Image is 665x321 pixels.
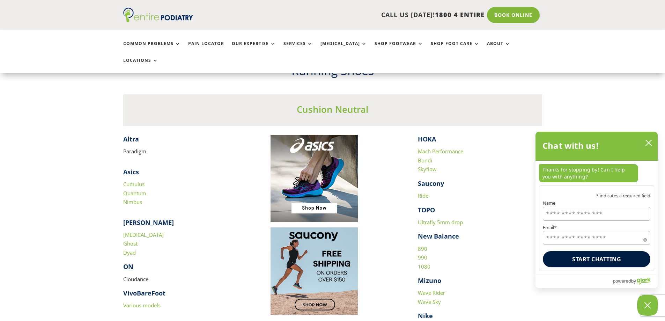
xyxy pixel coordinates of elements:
span: Required field [643,237,647,240]
a: Shop Foot Care [431,41,479,56]
a: Quantum [123,190,146,197]
strong: TOPO [418,206,435,214]
strong: Altra [123,135,139,143]
p: Thanks for stopping by! Can I help you with anything? [539,164,638,182]
img: Image to click to buy ASIC shoes online [271,135,358,222]
a: Cumulus [123,181,145,188]
a: Pain Locator [188,41,224,56]
a: Our Expertise [232,41,276,56]
strong: Nike [418,312,433,320]
a: Ride [418,192,428,199]
span: powered [613,277,631,285]
button: Start chatting [543,251,650,267]
strong: Asics [123,168,139,176]
a: Common Problems [123,41,180,56]
a: Ghost [123,240,138,247]
h2: Chat with us! [542,139,599,153]
a: Mach Performance [418,148,463,155]
a: About [487,41,510,56]
h4: ​ [123,135,247,147]
a: Nimbus [123,198,142,205]
button: Close Chatbox [637,295,658,316]
a: 990 [418,254,427,261]
span: 1800 4 ENTIRE [435,10,485,19]
a: [MEDICAL_DATA] [123,231,164,238]
button: close chatbox [643,138,654,148]
a: 1080 [418,263,430,270]
strong: HOKA [418,135,436,143]
strong: Saucony [418,179,444,188]
img: logo (1) [123,8,193,22]
label: Email* [543,225,650,230]
a: Ultrafly 5mm drop [418,219,463,226]
a: Bondi [418,157,432,164]
strong: ON [123,262,133,271]
a: Various models [123,302,161,309]
a: Wave Rider [418,289,445,296]
input: Email [543,231,650,245]
strong: [PERSON_NAME] [123,218,174,227]
label: Name [543,201,650,205]
div: olark chatbox [535,131,658,288]
strong: Mizuno [418,276,441,285]
a: [MEDICAL_DATA] [320,41,367,56]
div: chat [535,161,658,185]
h3: Cushion Neutral [123,103,542,119]
p: * indicates a required field [543,194,650,198]
a: Entire Podiatry [123,17,193,24]
a: Shop Footwear [375,41,423,56]
span: by [631,277,636,285]
p: Cloudance [123,275,247,289]
a: 890 [418,245,427,252]
p: CALL US [DATE]! [220,10,485,20]
a: Powered by Olark [613,275,658,288]
a: Locations [123,58,158,73]
input: Name [543,207,650,221]
a: Wave Sky [418,298,441,305]
strong: New Balance [418,232,459,240]
p: Paradigm [123,147,247,156]
a: Services [283,41,313,56]
a: Dyad [123,249,136,256]
strong: VivoBareFoot [123,289,165,297]
a: Skyflow [418,166,437,173]
a: Book Online [487,7,540,23]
